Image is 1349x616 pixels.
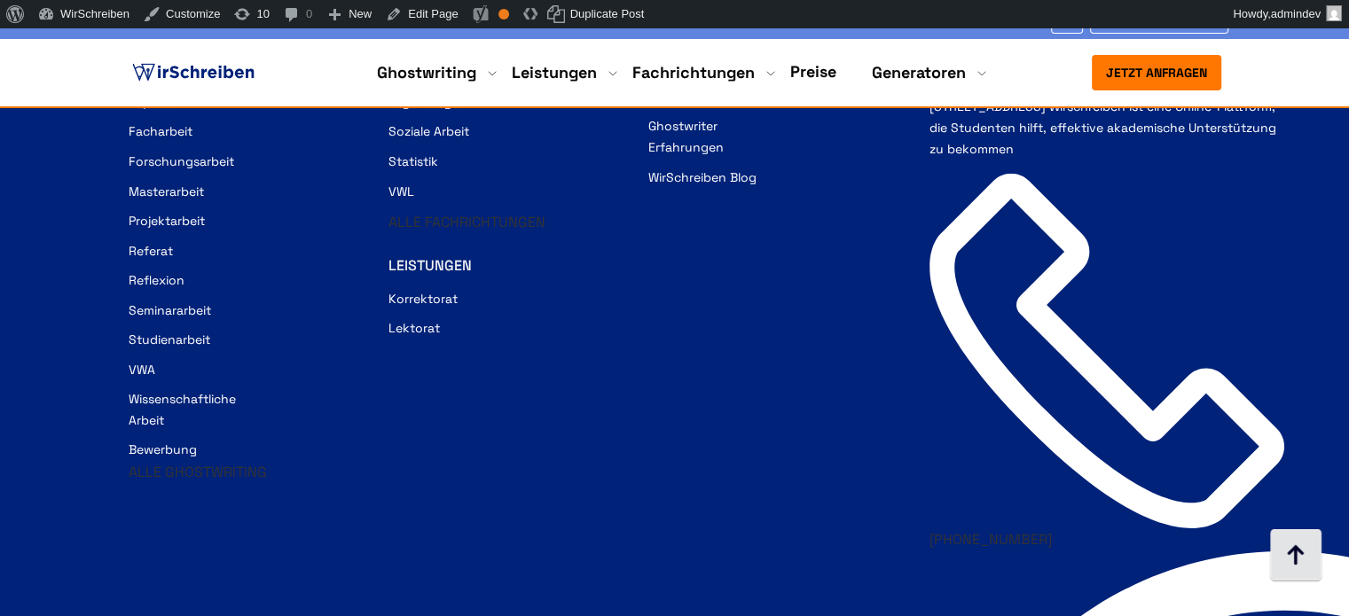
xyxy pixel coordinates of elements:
[388,317,440,339] a: Lektorat
[129,359,155,380] a: VWA
[388,181,414,202] a: VWL
[1092,55,1221,90] button: Jetzt anfragen
[129,121,192,142] a: Facharbeit
[648,167,757,188] a: WirSchreiben Blog
[129,240,173,261] a: Referat
[929,530,1052,549] a: [PHONE_NUMBER]
[129,439,197,460] a: Bewerbung
[648,115,790,158] a: Ghostwriter Erfahrungen
[872,62,966,83] a: Generatoren
[129,269,184,291] a: Reflexion
[129,151,234,172] a: Forschungsarbeit
[1269,529,1322,582] img: button top
[512,62,597,83] a: Leistungen
[129,300,211,321] a: Seminararbeit
[388,151,438,172] a: Statistik
[129,210,205,231] a: Projektarbeit
[388,255,634,277] div: LEISTUNGEN
[632,62,755,83] a: Fachrichtungen
[377,62,476,83] a: Ghostwriting
[129,59,258,86] img: logo ghostwriter-österreich
[129,329,210,350] a: Studienarbeit
[498,9,509,19] div: OK
[129,463,267,481] a: ALLE GHOSTWRITING
[388,288,458,309] a: Korrektorat
[790,61,836,82] a: Preise
[129,181,204,202] a: Masterarbeit
[388,121,469,142] a: Soziale Arbeit
[129,388,271,431] a: Wissenschaftliche Arbeit
[1271,7,1321,20] span: admindev
[388,213,545,231] a: ALLE FACHRICHTUNGEN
